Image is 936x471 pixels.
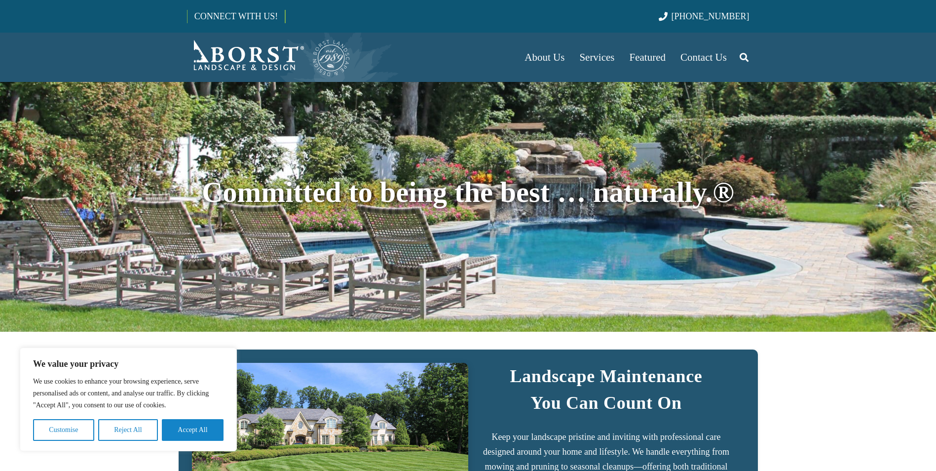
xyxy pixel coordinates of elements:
[162,419,224,441] button: Accept All
[630,51,666,63] span: Featured
[659,11,749,21] a: [PHONE_NUMBER]
[622,33,673,82] a: Featured
[524,51,564,63] span: About Us
[579,51,614,63] span: Services
[572,33,622,82] a: Services
[202,176,734,208] span: Committed to being the best … naturally.®
[530,393,682,413] strong: You Can Count On
[680,51,727,63] span: Contact Us
[673,33,734,82] a: Contact Us
[33,358,224,370] p: We value your privacy
[187,38,351,77] a: Borst-Logo
[517,33,572,82] a: About Us
[187,4,285,28] a: CONNECT WITH US!
[510,366,702,386] strong: Landscape Maintenance
[672,11,749,21] span: [PHONE_NUMBER]
[33,419,94,441] button: Customise
[98,419,158,441] button: Reject All
[20,348,237,451] div: We value your privacy
[734,45,754,70] a: Search
[33,376,224,411] p: We use cookies to enhance your browsing experience, serve personalised ads or content, and analys...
